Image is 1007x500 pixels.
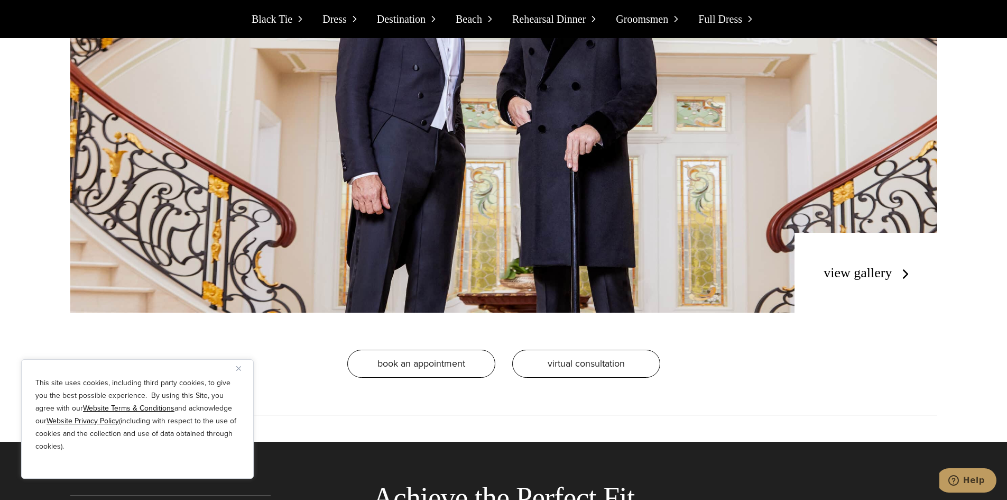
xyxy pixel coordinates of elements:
[824,265,913,280] a: view gallery
[35,377,239,453] p: This site uses cookies, including third party cookies, to give you the best possible experience. ...
[377,11,426,28] span: Destination
[252,11,292,28] span: Black Tie
[548,357,625,370] span: virtual consultation
[236,366,241,371] img: Close
[616,11,668,28] span: Groomsmen
[236,362,249,375] button: Close
[512,350,660,378] a: virtual consultation
[512,11,586,28] span: Rehearsal Dinner
[456,11,482,28] span: Beach
[47,415,119,426] a: Website Privacy Policy
[377,357,465,370] span: Book an appointment
[83,403,174,414] a: Website Terms & Conditions
[698,11,742,28] span: Full Dress
[939,468,996,495] iframe: Opens a widget where you can chat to one of our agents
[322,11,347,28] span: Dress
[347,350,495,378] a: Book an appointment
